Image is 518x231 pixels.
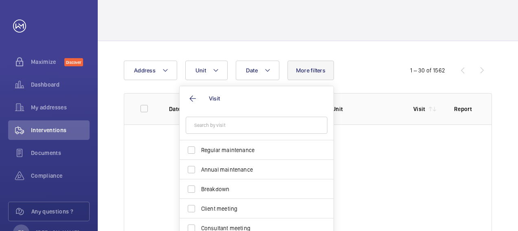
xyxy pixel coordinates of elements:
span: Address [134,67,156,74]
span: Breakdown [201,185,313,193]
span: Interventions [31,126,90,134]
span: Unit [195,67,206,74]
span: Date [246,67,258,74]
span: Compliance [31,172,90,180]
button: More filters [288,61,334,80]
span: Annual maintenance [201,166,313,174]
div: 1 – 30 of 1562 [410,66,445,74]
button: Unit [185,61,228,80]
span: Client meeting [201,205,313,213]
p: Visit [413,105,426,113]
span: Any questions ? [31,207,89,216]
button: Date [236,61,279,80]
p: Unit [332,105,400,113]
button: Visit [180,86,334,111]
p: Report [454,105,475,113]
p: Date [169,105,181,113]
span: Regular maintenance [201,146,313,154]
span: Documents [31,149,90,157]
span: My addresses [31,103,90,111]
span: Maximize [31,58,64,66]
input: Search by visit [186,117,327,134]
span: More filters [296,67,325,74]
span: Dashboard [31,81,90,89]
span: Visit [209,95,220,102]
span: Discover [64,58,83,66]
button: Address [124,61,177,80]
